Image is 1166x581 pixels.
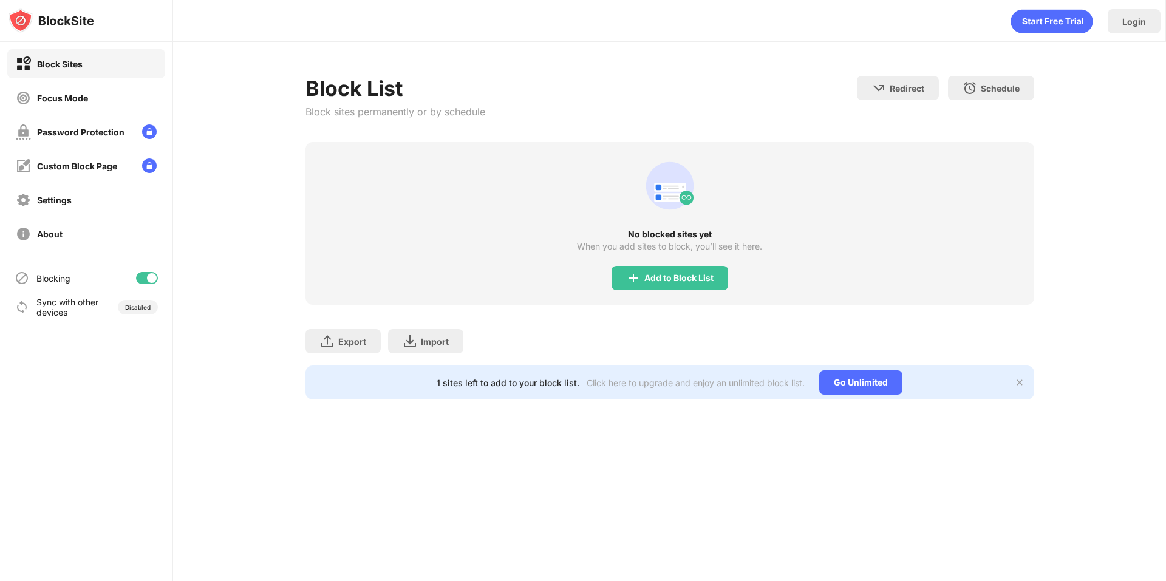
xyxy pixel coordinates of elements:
div: Schedule [981,83,1020,93]
div: Add to Block List [644,273,714,283]
div: Disabled [125,304,151,311]
img: customize-block-page-off.svg [16,158,31,174]
img: x-button.svg [1015,378,1025,387]
div: Custom Block Page [37,161,117,171]
div: animation [1011,9,1093,33]
div: Focus Mode [37,93,88,103]
div: Password Protection [37,127,124,137]
div: Login [1122,16,1146,27]
img: block-on.svg [16,56,31,72]
div: Settings [37,195,72,205]
img: lock-menu.svg [142,158,157,173]
div: Click here to upgrade and enjoy an unlimited block list. [587,378,805,388]
div: No blocked sites yet [305,229,1034,239]
img: blocking-icon.svg [15,271,29,285]
img: about-off.svg [16,226,31,242]
div: When you add sites to block, you’ll see it here. [577,242,762,251]
div: About [37,229,63,239]
div: Block Sites [37,59,83,69]
div: Block List [305,76,485,101]
div: Blocking [36,273,70,284]
div: animation [641,157,699,215]
div: 1 sites left to add to your block list. [437,378,579,388]
div: Import [421,336,449,347]
div: Go Unlimited [819,370,902,395]
img: sync-icon.svg [15,300,29,314]
img: logo-blocksite.svg [9,8,94,33]
img: lock-menu.svg [142,124,157,139]
div: Sync with other devices [36,297,99,318]
img: settings-off.svg [16,192,31,208]
div: Redirect [890,83,924,93]
div: Block sites permanently or by schedule [305,106,485,118]
img: password-protection-off.svg [16,124,31,140]
div: Export [338,336,366,347]
img: focus-off.svg [16,90,31,106]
